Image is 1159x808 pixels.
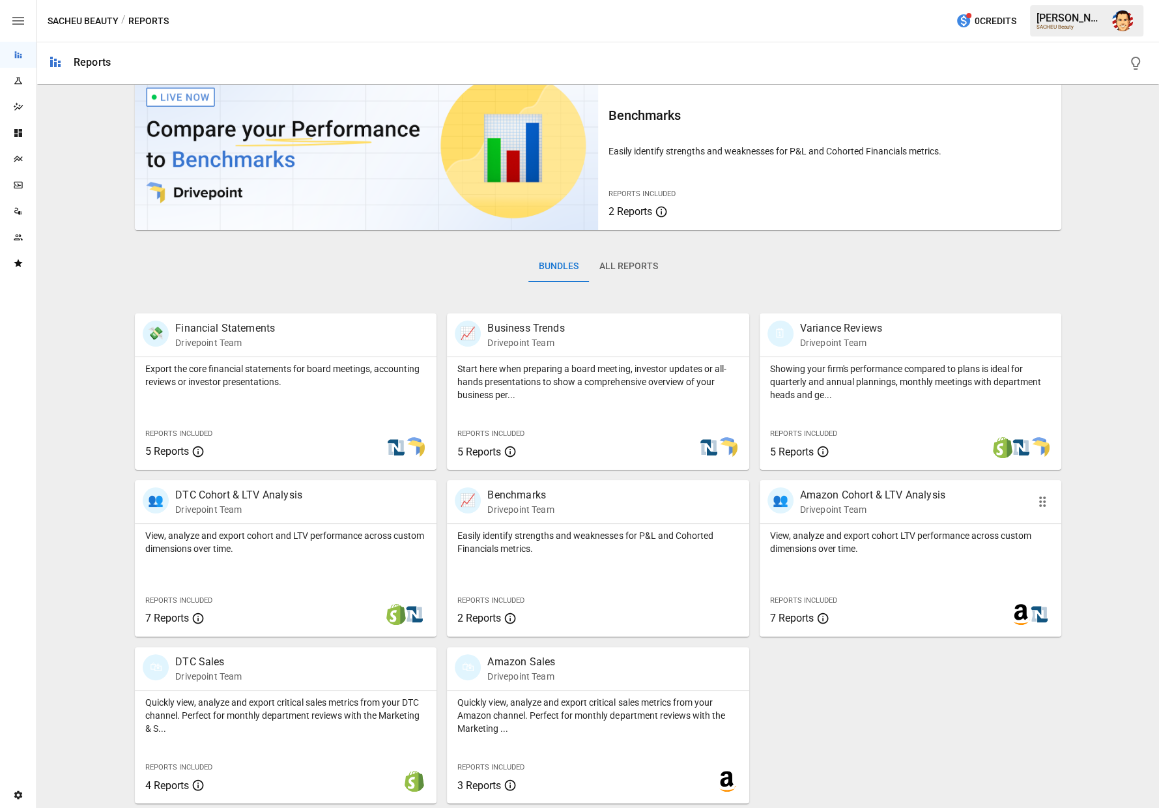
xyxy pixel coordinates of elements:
[767,321,794,347] div: 🗓
[457,779,501,792] span: 3 Reports
[487,670,555,683] p: Drivepoint Team
[770,362,1051,401] p: Showing your firm's performance compared to plans is ideal for quarterly and annual plannings, mo...
[175,503,302,516] p: Drivepoint Team
[608,105,1051,126] h6: Benchmarks
[487,321,564,336] p: Business Trends
[800,487,945,503] p: Amazon Cohort & LTV Analysis
[145,429,212,438] span: Reports Included
[800,321,882,336] p: Variance Reviews
[455,654,481,680] div: 🛍
[457,612,501,624] span: 2 Reports
[143,487,169,513] div: 👥
[1010,437,1031,458] img: netsuite
[386,604,407,625] img: shopify
[1010,604,1031,625] img: amazon
[404,604,425,625] img: netsuite
[1029,437,1050,458] img: smart model
[767,487,794,513] div: 👥
[800,336,882,349] p: Drivepoint Team
[589,251,668,282] button: All Reports
[143,321,169,347] div: 💸
[608,190,676,198] span: Reports Included
[74,56,111,68] div: Reports
[487,336,564,349] p: Drivepoint Team
[1112,10,1133,31] img: Austin Gardner-Smith
[951,9,1022,33] button: 0Credits
[608,145,1051,158] p: Easily identify strengths and weaknesses for P&L and Cohorted Financials metrics.
[770,596,837,605] span: Reports Included
[608,205,652,218] span: 2 Reports
[145,612,189,624] span: 7 Reports
[135,61,598,230] img: video thumbnail
[455,487,481,513] div: 📈
[487,654,555,670] p: Amazon Sales
[145,445,189,457] span: 5 Reports
[48,13,119,29] button: SACHEU Beauty
[455,321,481,347] div: 📈
[175,336,275,349] p: Drivepoint Team
[175,670,242,683] p: Drivepoint Team
[1104,3,1141,39] button: Austin Gardner-Smith
[457,596,524,605] span: Reports Included
[145,763,212,772] span: Reports Included
[1037,24,1104,30] div: SACHEU Beauty
[1029,604,1050,625] img: netsuite
[457,429,524,438] span: Reports Included
[487,503,554,516] p: Drivepoint Team
[386,437,407,458] img: netsuite
[717,771,737,792] img: amazon
[800,503,945,516] p: Drivepoint Team
[1037,12,1104,24] div: [PERSON_NAME]
[770,446,814,458] span: 5 Reports
[404,437,425,458] img: smart model
[175,487,302,503] p: DTC Cohort & LTV Analysis
[528,251,589,282] button: Bundles
[770,612,814,624] span: 7 Reports
[404,771,425,792] img: shopify
[457,763,524,772] span: Reports Included
[698,437,719,458] img: netsuite
[457,529,738,555] p: Easily identify strengths and weaknesses for P&L and Cohorted Financials metrics.
[457,446,501,458] span: 5 Reports
[145,779,189,792] span: 4 Reports
[457,362,738,401] p: Start here when preparing a board meeting, investor updates or all-hands presentations to show a ...
[121,13,126,29] div: /
[770,529,1051,555] p: View, analyze and export cohort LTV performance across custom dimensions over time.
[457,696,738,735] p: Quickly view, analyze and export critical sales metrics from your Amazon channel. Perfect for mon...
[145,596,212,605] span: Reports Included
[770,429,837,438] span: Reports Included
[487,487,554,503] p: Benchmarks
[145,696,426,735] p: Quickly view, analyze and export critical sales metrics from your DTC channel. Perfect for monthl...
[143,654,169,680] div: 🛍
[145,362,426,388] p: Export the core financial statements for board meetings, accounting reviews or investor presentat...
[145,529,426,555] p: View, analyze and export cohort and LTV performance across custom dimensions over time.
[992,437,1013,458] img: shopify
[175,321,275,336] p: Financial Statements
[175,654,242,670] p: DTC Sales
[975,13,1016,29] span: 0 Credits
[717,437,737,458] img: smart model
